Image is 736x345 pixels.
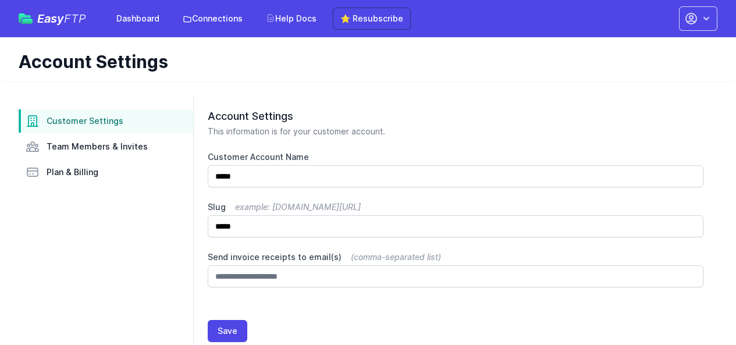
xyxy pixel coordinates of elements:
span: Easy [37,13,86,24]
span: example: [DOMAIN_NAME][URL] [235,202,361,212]
a: Customer Settings [19,109,193,133]
span: Plan & Billing [47,166,98,178]
span: (comma-separated list) [351,252,441,262]
label: Send invoice receipts to email(s) [208,251,703,263]
a: Plan & Billing [19,161,193,184]
label: Slug [208,201,703,213]
h2: Account Settings [208,109,703,123]
span: FTP [64,12,86,26]
button: Save [208,320,247,342]
a: ⭐ Resubscribe [333,8,411,30]
img: easyftp_logo.png [19,13,33,24]
a: EasyFTP [19,13,86,24]
h1: Account Settings [19,51,708,72]
a: Connections [176,8,250,29]
label: Customer Account Name [208,151,703,163]
span: Customer Settings [47,115,123,127]
a: Help Docs [259,8,323,29]
a: Team Members & Invites [19,135,193,158]
a: Dashboard [109,8,166,29]
span: Team Members & Invites [47,141,148,152]
p: This information is for your customer account. [208,126,703,137]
